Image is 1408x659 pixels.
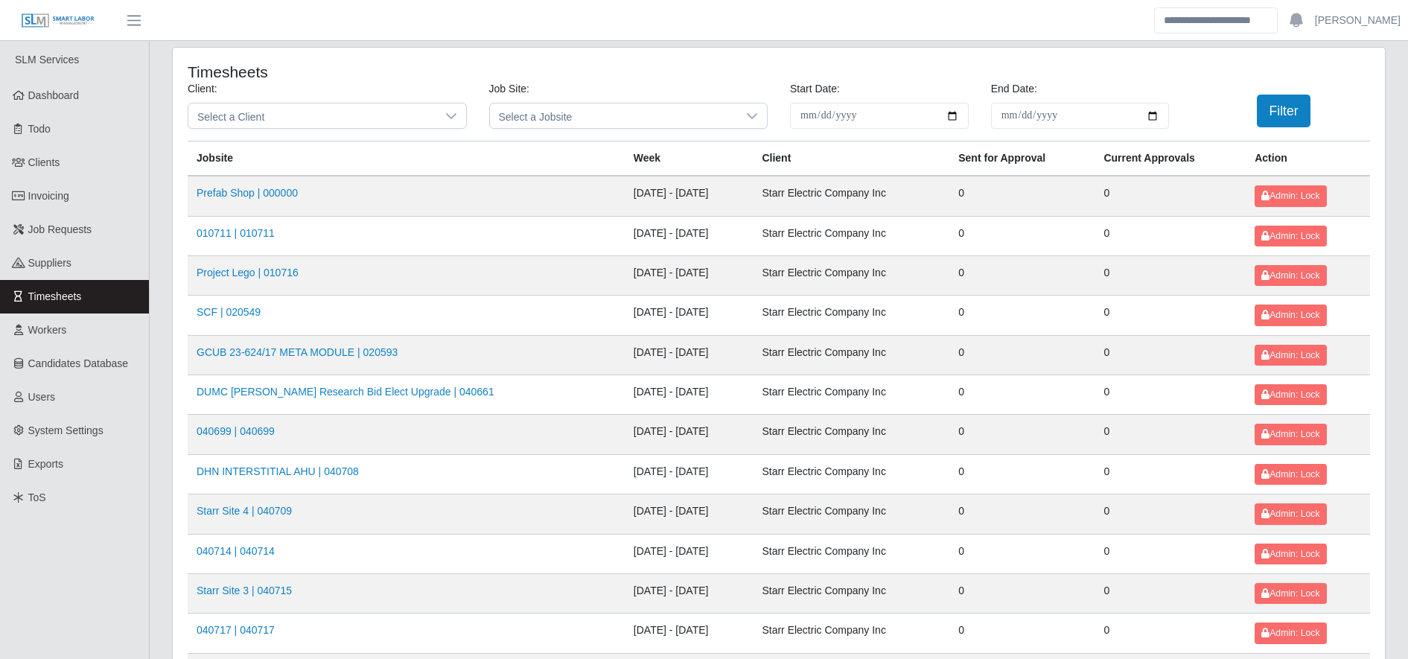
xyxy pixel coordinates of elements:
span: Todo [28,123,51,135]
td: Starr Electric Company Inc [753,176,949,216]
a: GCUB 23-624/17 META MODULE | 020593 [197,346,398,358]
span: Job Requests [28,223,92,235]
span: Timesheets [28,290,82,302]
th: Week [625,141,754,176]
span: Candidates Database [28,357,129,369]
td: [DATE] - [DATE] [625,614,754,653]
a: Starr Site 4 | 040709 [197,505,292,517]
td: Starr Electric Company Inc [753,454,949,494]
span: Admin: Lock [1261,588,1319,599]
h4: Timesheets [188,63,667,81]
td: 0 [949,454,1095,494]
td: Starr Electric Company Inc [753,296,949,335]
button: Filter [1257,95,1311,127]
td: 0 [1095,415,1246,454]
button: Admin: Lock [1255,544,1326,564]
a: Prefab Shop | 000000 [197,187,298,199]
td: [DATE] - [DATE] [625,534,754,573]
img: SLM Logo [21,13,95,29]
label: Start Date: [790,81,840,97]
span: Admin: Lock [1261,389,1319,400]
a: Project Lego | 010716 [197,267,299,278]
td: 0 [949,494,1095,534]
td: 0 [1095,335,1246,375]
th: Action [1246,141,1370,176]
td: [DATE] - [DATE] [625,296,754,335]
span: Workers [28,324,67,336]
td: Starr Electric Company Inc [753,573,949,613]
td: [DATE] - [DATE] [625,454,754,494]
a: DUMC [PERSON_NAME] Research Bid Elect Upgrade | 040661 [197,386,494,398]
span: Select a Client [188,104,436,128]
button: Admin: Lock [1255,226,1326,246]
a: DHN INTERSTITIAL AHU | 040708 [197,465,359,477]
td: 0 [1095,296,1246,335]
td: 0 [949,216,1095,255]
a: 040714 | 040714 [197,545,275,557]
td: Starr Electric Company Inc [753,415,949,454]
td: [DATE] - [DATE] [625,375,754,415]
button: Admin: Lock [1255,384,1326,405]
td: 0 [1095,216,1246,255]
span: Admin: Lock [1261,628,1319,638]
td: 0 [1095,176,1246,216]
label: End Date: [991,81,1037,97]
td: 0 [949,614,1095,653]
span: Users [28,391,56,403]
span: Admin: Lock [1261,191,1319,201]
td: Starr Electric Company Inc [753,255,949,295]
a: 010711 | 010711 [197,227,275,239]
td: Starr Electric Company Inc [753,335,949,375]
th: Client [753,141,949,176]
td: 0 [949,335,1095,375]
td: 0 [1095,494,1246,534]
td: [DATE] - [DATE] [625,494,754,534]
td: 0 [949,415,1095,454]
span: Invoicing [28,190,69,202]
td: 0 [949,255,1095,295]
span: System Settings [28,424,103,436]
td: 0 [949,176,1095,216]
label: Job Site: [489,81,529,97]
span: Admin: Lock [1261,350,1319,360]
a: SCF | 020549 [197,306,261,318]
td: [DATE] - [DATE] [625,216,754,255]
td: [DATE] - [DATE] [625,573,754,613]
td: 0 [1095,614,1246,653]
span: Select a Jobsite [490,104,738,128]
span: Clients [28,156,60,168]
button: Admin: Lock [1255,185,1326,206]
td: Starr Electric Company Inc [753,494,949,534]
td: Starr Electric Company Inc [753,375,949,415]
td: 0 [949,296,1095,335]
span: Admin: Lock [1261,270,1319,281]
td: Starr Electric Company Inc [753,534,949,573]
button: Admin: Lock [1255,583,1326,604]
td: [DATE] - [DATE] [625,255,754,295]
button: Admin: Lock [1255,503,1326,524]
button: Admin: Lock [1255,623,1326,643]
span: Admin: Lock [1261,310,1319,320]
span: Admin: Lock [1261,231,1319,241]
span: Suppliers [28,257,71,269]
td: Starr Electric Company Inc [753,614,949,653]
td: 0 [949,534,1095,573]
td: 0 [1095,454,1246,494]
a: 040699 | 040699 [197,425,275,437]
span: Admin: Lock [1261,429,1319,439]
td: Starr Electric Company Inc [753,216,949,255]
button: Admin: Lock [1255,464,1326,485]
td: [DATE] - [DATE] [625,335,754,375]
td: 0 [949,375,1095,415]
a: Starr Site 3 | 040715 [197,585,292,596]
button: Admin: Lock [1255,345,1326,366]
td: 0 [1095,255,1246,295]
span: SLM Services [15,54,79,66]
td: 0 [1095,534,1246,573]
span: Exports [28,458,63,470]
span: ToS [28,491,46,503]
a: 040717 | 040717 [197,624,275,636]
td: 0 [1095,573,1246,613]
td: 0 [1095,375,1246,415]
a: [PERSON_NAME] [1315,13,1401,28]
